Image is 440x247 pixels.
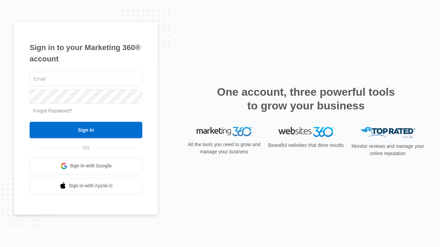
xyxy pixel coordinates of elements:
[197,127,252,137] img: Marketing 360
[186,141,263,155] p: All the tools you need to grow and manage your business
[69,182,113,189] span: Sign in with Apple Id
[30,42,142,64] h1: Sign in to your Marketing 360® account
[70,162,112,169] span: Sign in with Google
[278,127,333,137] img: Websites 360
[349,143,426,157] p: Monitor reviews and manage your online reputation
[30,72,142,86] input: Email
[30,158,142,174] a: Sign in with Google
[215,85,397,113] h2: One account, three powerful tools to grow your business
[30,178,142,194] a: Sign in with Apple Id
[267,142,344,149] p: Beautiful websites that drive results
[360,127,415,138] img: Top Rated Local
[78,144,95,152] span: OR
[30,122,142,138] input: Sign In
[33,108,72,114] a: Forgot Password?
